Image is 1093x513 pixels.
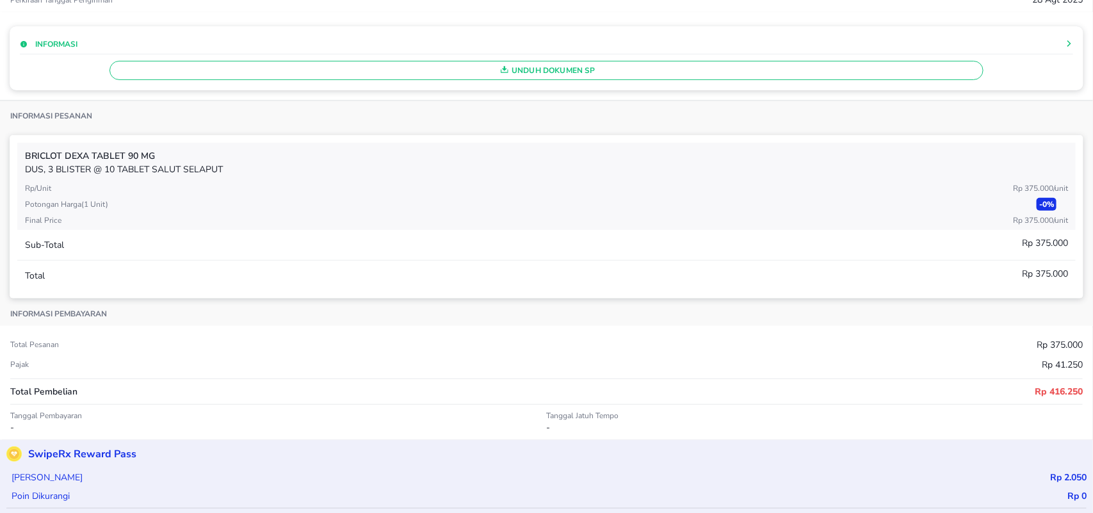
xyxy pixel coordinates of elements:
[1050,471,1087,484] p: Rp 2.050
[547,421,1083,434] p: -
[10,421,547,434] p: -
[1042,358,1083,371] p: Rp 41.250
[10,309,107,319] p: Informasi pembayaran
[115,62,978,79] span: Unduh Dokumen SP
[1013,215,1068,226] p: Rp 375.000
[10,111,92,121] p: Informasi Pesanan
[1022,267,1068,281] p: Rp 375.000
[25,183,51,194] p: Rp/Unit
[6,471,83,484] p: [PERSON_NAME]
[25,163,1068,176] p: DUS, 3 BLISTER @ 10 TABLET SALUT SELAPUT
[1035,385,1083,398] p: Rp 416.250
[1013,183,1068,194] p: Rp 375.000
[22,446,136,462] p: SwipeRx Reward Pass
[35,38,77,50] p: Informasi
[10,411,547,421] p: Tanggal Pembayaran
[1022,236,1068,250] p: Rp 375.000
[1037,198,1057,211] p: - 0 %
[20,38,77,50] button: Informasi
[10,339,59,350] p: Total pesanan
[1067,489,1087,503] p: Rp 0
[1053,183,1068,193] span: / Unit
[25,199,108,210] p: Potongan harga ( 1 Unit )
[10,385,77,398] p: Total Pembelian
[25,149,1068,163] p: BRICLOT Dexa TABLET 90 MG
[25,215,61,226] p: Final Price
[25,269,45,282] p: Total
[547,411,1083,421] p: Tanggal Jatuh Tempo
[25,238,64,252] p: Sub-Total
[1037,338,1083,352] p: Rp 375.000
[6,489,70,503] p: Poin Dikurangi
[10,359,29,370] p: Pajak
[109,61,984,80] button: Unduh Dokumen SP
[1053,215,1068,225] span: / Unit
